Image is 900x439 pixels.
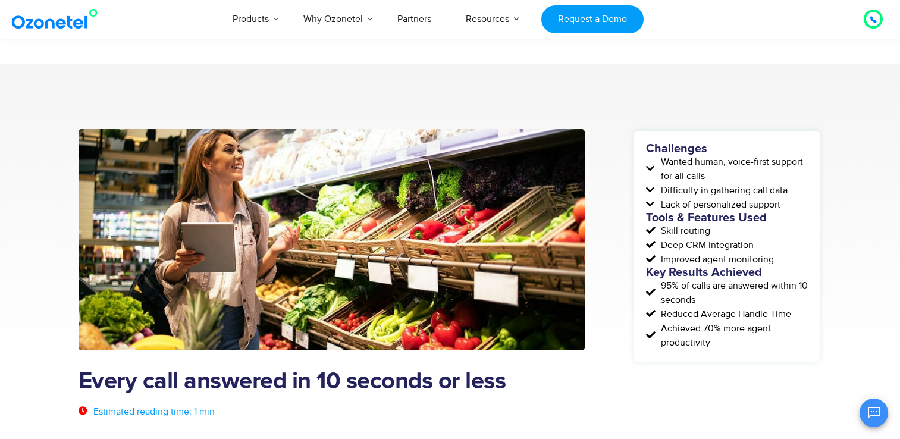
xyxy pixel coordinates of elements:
[646,212,808,224] h5: Tools & Features Used
[658,197,780,212] span: Lack of personalized support
[646,266,808,278] h5: Key Results Achieved
[194,406,215,418] span: 1 min
[658,238,754,252] span: Deep CRM integration
[646,143,808,155] h5: Challenges
[79,368,585,396] h1: Every call answered in 10 seconds or less
[658,224,710,238] span: Skill routing
[93,406,192,418] span: Estimated reading time:
[658,307,791,321] span: Reduced Average Handle Time
[658,252,774,266] span: Improved agent monitoring
[658,155,808,183] span: Wanted human, voice-first support for all calls
[658,183,788,197] span: Difficulty in gathering call data
[860,399,888,427] button: Open chat
[658,278,808,307] span: 95% of calls are answered within 10 seconds
[541,5,643,33] a: Request a Demo
[658,321,808,350] span: Achieved 70% more agent productivity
